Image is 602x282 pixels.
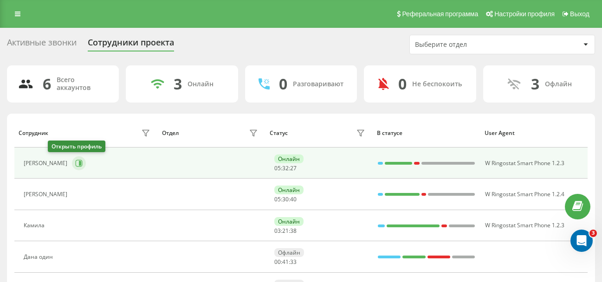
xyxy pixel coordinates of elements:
div: Сотрудники проекта [88,38,174,52]
div: 0 [279,75,287,93]
div: Отдел [162,130,179,136]
div: Разговаривают [293,80,343,88]
span: 00 [274,258,281,266]
span: 30 [282,195,289,203]
div: Камила [24,222,47,229]
div: Не беспокоить [412,80,462,88]
span: W Ringostat Smart Phone 1.2.3 [485,159,564,167]
div: User Agent [485,130,583,136]
span: Реферальная программа [402,10,478,18]
span: 05 [274,195,281,203]
div: : : [274,196,297,203]
div: Офлайн [274,248,304,257]
div: Статус [270,130,288,136]
span: 32 [282,164,289,172]
span: Выход [570,10,589,18]
span: W Ringostat Smart Phone 1.2.4 [485,190,564,198]
div: Дана один [24,254,55,260]
div: Онлайн [274,154,304,163]
span: 27 [290,164,297,172]
span: W Ringostat Smart Phone 1.2.3 [485,221,564,229]
span: 33 [290,258,297,266]
span: Настройки профиля [494,10,555,18]
div: [PERSON_NAME] [24,160,70,167]
div: В статусе [377,130,476,136]
div: Офлайн [545,80,572,88]
span: 40 [290,195,297,203]
span: 3 [589,230,597,237]
div: Онлайн [274,186,304,194]
span: 05 [274,164,281,172]
iframe: Intercom live chat [570,230,593,252]
div: : : [274,228,297,234]
span: 21 [282,227,289,235]
span: 41 [282,258,289,266]
div: 0 [398,75,407,93]
span: 38 [290,227,297,235]
div: Активные звонки [7,38,77,52]
div: Сотрудник [19,130,48,136]
div: 3 [531,75,539,93]
div: Выберите отдел [415,41,526,49]
div: Онлайн [188,80,214,88]
div: [PERSON_NAME] [24,191,70,198]
span: 03 [274,227,281,235]
div: Открыть профиль [48,141,105,152]
div: 3 [174,75,182,93]
div: Всего аккаунтов [57,76,108,92]
div: Онлайн [274,217,304,226]
div: : : [274,165,297,172]
div: : : [274,259,297,265]
div: 6 [43,75,51,93]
